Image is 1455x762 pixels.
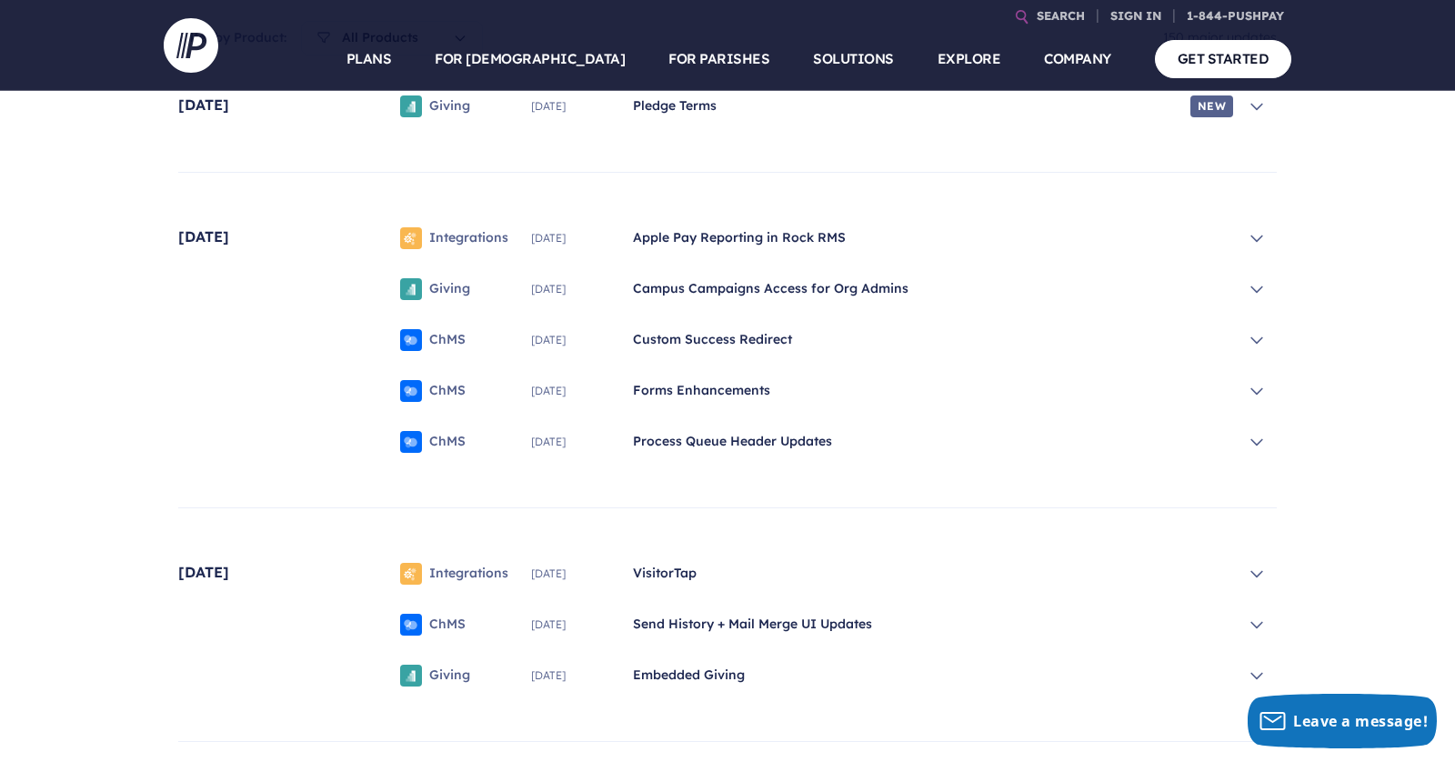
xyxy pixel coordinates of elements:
span: Leave a message! [1293,711,1428,731]
span: Integrations [429,565,508,583]
span: [DATE] [531,284,618,295]
a: PLANS [346,27,392,91]
span: Giving [429,97,470,115]
a: SOLUTIONS [813,27,894,91]
span: Apple Pay Reporting in Rock RMS [633,229,1233,247]
span: [DATE] [531,436,618,447]
span: [DATE] [178,85,360,128]
a: COMPANY [1044,27,1111,91]
span: ChMS [429,433,466,451]
span: [DATE] [531,568,618,579]
span: [DATE] [531,670,618,681]
span: Process Queue Header Updates [633,433,1233,451]
span: Integrations [429,229,508,247]
span: Pledge Terms [633,97,1183,115]
span: [DATE] [531,233,618,244]
span: New [1190,95,1233,117]
a: FOR [DEMOGRAPHIC_DATA] [435,27,625,91]
span: [DATE] [531,386,618,396]
span: [DATE] [178,216,360,464]
span: Send History + Mail Merge UI Updates [633,616,1233,634]
span: ChMS [429,616,466,634]
a: GET STARTED [1155,40,1292,77]
span: Embedded Giving [633,667,1233,685]
span: [DATE] [178,552,360,697]
span: [DATE] [531,619,618,630]
span: Giving [429,280,470,298]
span: Custom Success Redirect [633,331,1233,349]
span: [DATE] [531,335,618,346]
span: VisitorTap [633,565,1233,583]
span: ChMS [429,382,466,400]
span: ChMS [429,331,466,349]
span: Campus Campaigns Access for Org Admins [633,280,1233,298]
span: Giving [429,667,470,685]
span: Forms Enhancements [633,382,1233,400]
span: [DATE] [531,101,618,112]
a: EXPLORE [938,27,1001,91]
a: FOR PARISHES [668,27,769,91]
button: Leave a message! [1248,694,1437,748]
